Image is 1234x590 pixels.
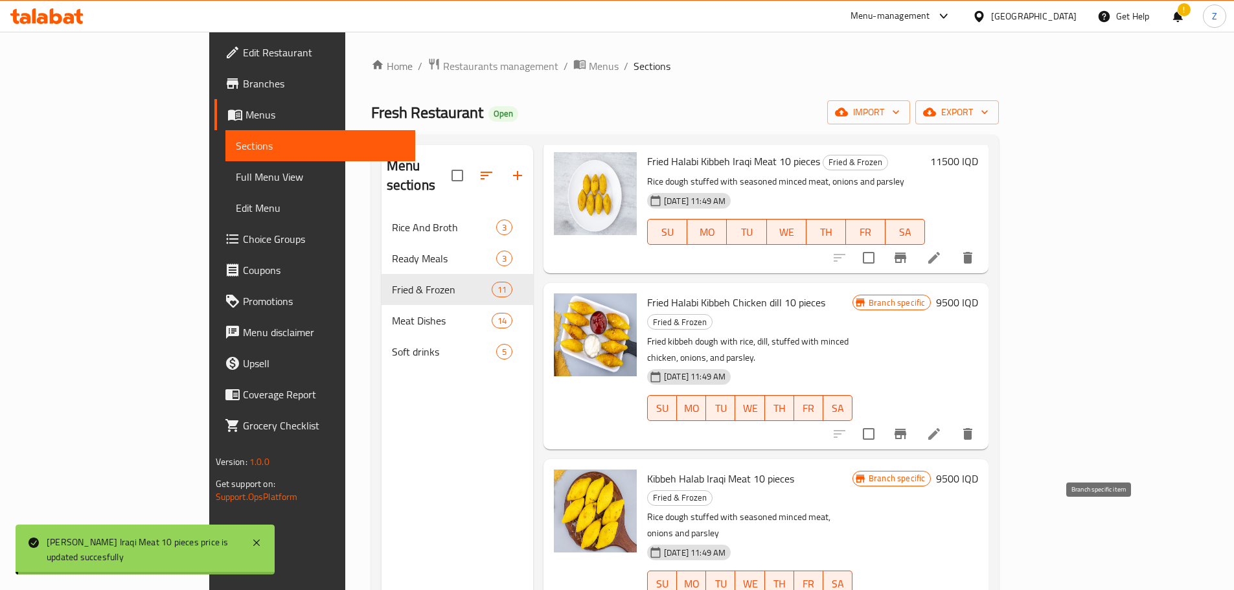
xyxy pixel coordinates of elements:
[47,535,238,564] div: [PERSON_NAME] Iraqi Meat 10 pieces price is updated succesfully
[392,251,496,266] span: Ready Meals
[855,244,882,271] span: Select to update
[647,219,687,245] button: SU
[936,293,978,312] h6: 9500 IQD
[659,195,731,207] span: [DATE] 11:49 AM
[249,453,269,470] span: 1.0.0
[851,223,880,242] span: FR
[488,106,518,122] div: Open
[589,58,619,74] span: Menus
[371,98,483,127] span: Fresh Restaurant
[564,58,568,74] li: /
[772,223,801,242] span: WE
[885,242,916,273] button: Branch-specific-item
[647,293,825,312] span: Fried Halabi Kibbeh Chicken dill 10 pieces
[216,453,247,470] span: Version:
[492,315,512,327] span: 14
[496,220,512,235] div: items
[246,107,405,122] span: Menus
[838,104,900,120] span: import
[554,152,637,235] img: Fried Halabi Kibbeh Iraqi Meat 10 pieces
[851,8,930,24] div: Menu-management
[492,282,512,297] div: items
[243,324,405,340] span: Menu disclaimer
[648,490,712,505] span: Fried & Frozen
[418,58,422,74] li: /
[915,100,999,124] button: export
[492,284,512,296] span: 11
[392,282,492,297] span: Fried & Frozen
[243,387,405,402] span: Coverage Report
[382,243,533,274] div: Ready Meals3
[677,395,706,421] button: MO
[634,58,670,74] span: Sections
[573,58,619,74] a: Menus
[243,231,405,247] span: Choice Groups
[225,192,415,223] a: Edit Menu
[243,418,405,433] span: Grocery Checklist
[387,156,451,195] h2: Menu sections
[225,161,415,192] a: Full Menu View
[392,313,492,328] span: Meat Dishes
[885,418,916,449] button: Branch-specific-item
[653,399,672,418] span: SU
[653,223,682,242] span: SU
[855,420,882,448] span: Select to update
[735,395,764,421] button: WE
[647,152,820,171] span: Fried Halabi Kibbeh Iraqi Meat 10 pieces
[428,58,558,74] a: Restaurants management
[624,58,628,74] li: /
[214,348,415,379] a: Upsell
[497,253,512,265] span: 3
[647,334,852,366] p: Fried kibbeh dough with rice, dill, stuffed with minced chicken, onions, and parsley.
[243,293,405,309] span: Promotions
[886,219,925,245] button: SA
[863,472,930,484] span: Branch specific
[823,155,887,170] span: Fried & Frozen
[214,68,415,99] a: Branches
[488,108,518,119] span: Open
[659,547,731,559] span: [DATE] 11:49 AM
[214,286,415,317] a: Promotions
[443,58,558,74] span: Restaurants management
[765,395,794,421] button: TH
[823,395,852,421] button: SA
[647,174,925,190] p: Rice dough stuffed with seasoned minced meat, onions and parsley
[497,346,512,358] span: 5
[216,488,298,505] a: Support.OpsPlatform
[711,399,730,418] span: TU
[243,356,405,371] span: Upsell
[647,509,852,541] p: Rice dough stuffed with seasoned minced meat, onions and parsley
[444,162,471,189] span: Select all sections
[214,37,415,68] a: Edit Restaurant
[236,138,405,153] span: Sections
[225,130,415,161] a: Sections
[930,152,978,170] h6: 11500 IQD
[794,395,823,421] button: FR
[236,169,405,185] span: Full Menu View
[554,470,637,552] img: Kibbeh Halab Iraqi Meat 10 pieces
[647,314,713,330] div: Fried & Frozen
[952,418,983,449] button: delete
[767,219,806,245] button: WE
[214,255,415,286] a: Coupons
[926,426,942,442] a: Edit menu item
[812,223,841,242] span: TH
[706,395,735,421] button: TU
[382,274,533,305] div: Fried & Frozen11
[647,469,794,488] span: Kibbeh Halab Iraqi Meat 10 pieces
[236,200,405,216] span: Edit Menu
[846,219,886,245] button: FR
[647,395,677,421] button: SU
[732,223,761,242] span: TU
[392,220,496,235] span: Rice And Broth
[806,219,846,245] button: TH
[1212,9,1217,23] span: Z
[243,262,405,278] span: Coupons
[214,379,415,410] a: Coverage Report
[243,76,405,91] span: Branches
[740,399,759,418] span: WE
[243,45,405,60] span: Edit Restaurant
[727,219,766,245] button: TU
